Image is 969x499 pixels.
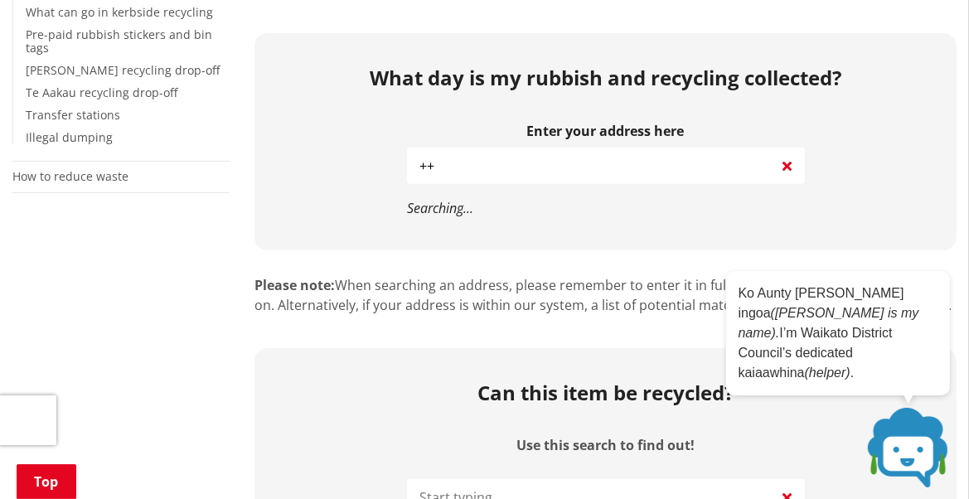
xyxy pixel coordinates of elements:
[26,107,120,123] a: Transfer stations
[26,129,113,145] a: Illegal dumping
[739,306,919,340] em: ([PERSON_NAME] is my name).
[26,85,177,100] a: Te Aakau recycling drop-off
[739,283,938,383] p: Ko Aunty [PERSON_NAME] ingoa I’m Waikato District Council’s dedicated kaiaawhina .
[26,62,220,78] a: [PERSON_NAME] recycling drop-off
[267,66,944,90] h2: What day is my rubbish and recycling collected?
[26,27,212,56] a: Pre-paid rubbish stickers and bin tags
[516,438,695,453] label: Use this search to find out!
[254,276,335,294] strong: Please note:
[26,4,213,20] a: What can go in kerbside recycling
[407,124,805,139] label: Enter your address here
[12,168,128,184] a: How to reduce waste
[805,366,850,380] em: (helper)
[254,275,957,315] p: When searching an address, please remember to enter it in full, [GEOGRAPHIC_DATA], vs St and so o...
[17,464,76,499] a: Top
[407,148,805,184] input: e.g. Duke Street NGARUAWAHIA
[407,199,473,217] i: Searching...
[477,381,734,405] h2: Can this item be recycled?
